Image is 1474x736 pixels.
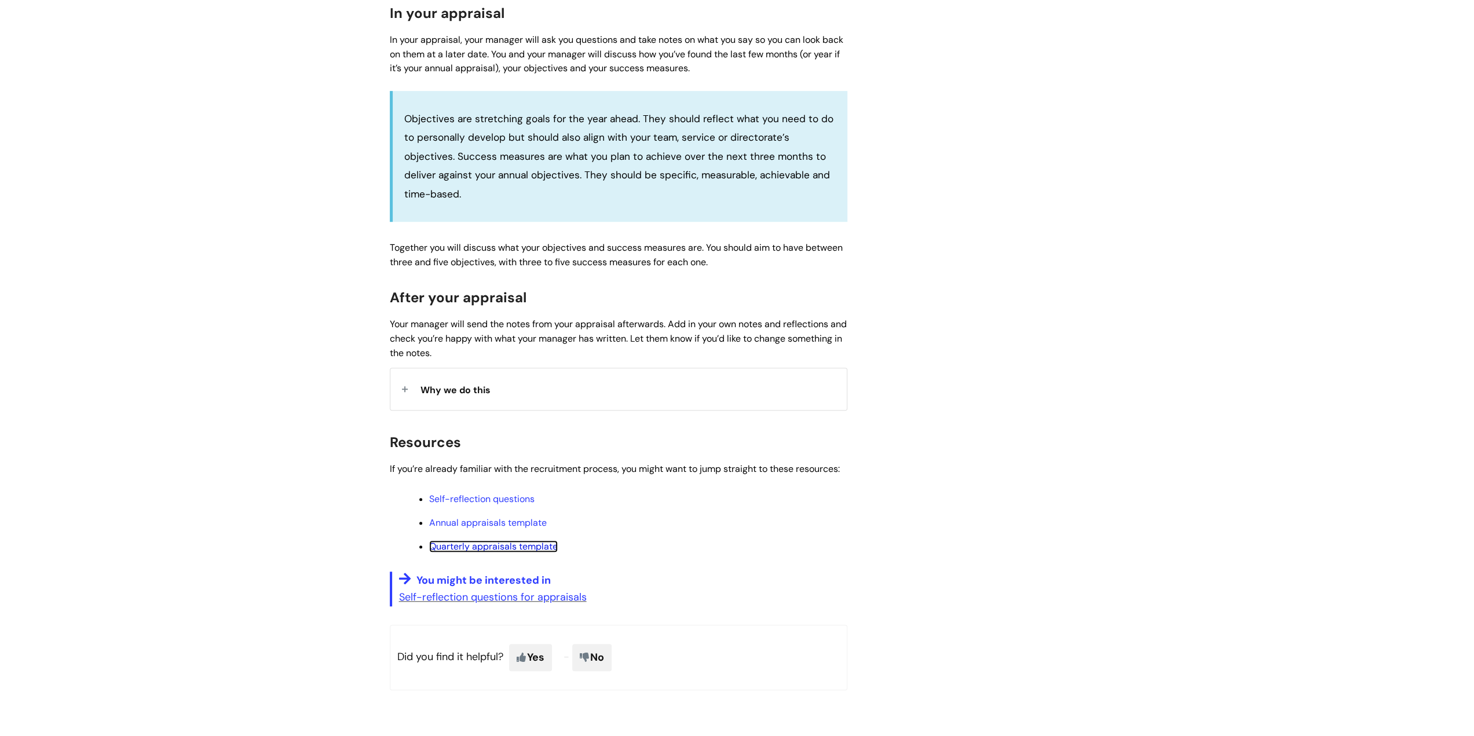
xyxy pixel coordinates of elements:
[429,540,558,552] a: Quarterly appraisals template
[429,493,535,505] a: Self-reflection questions
[390,463,840,475] span: If you’re already familiar with the recruitment process, you might want to jump straight to these...
[572,644,612,671] span: No
[399,590,587,604] a: Self-reflection questions for appraisals
[390,318,847,359] span: Your manager will send the notes from your appraisal afterwards. Add in your own notes and reflec...
[420,384,491,396] span: Why we do this
[390,433,461,451] span: Resources
[404,112,833,200] span: Objectives are stretching goals for the year ahead. They should reflect what you need to do to pe...
[390,288,526,306] span: After your appraisal
[390,241,843,268] span: Together you will discuss what your objectives and success measures are. You should aim to have b...
[390,34,843,75] span: In your appraisal, your manager will ask you questions and take notes on what you say so you can ...
[509,644,552,671] span: Yes
[390,625,847,690] p: Did you find it helpful?
[390,4,504,22] span: In your appraisal
[429,517,547,529] a: Annual appraisals template
[416,573,551,587] span: You might be interested in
